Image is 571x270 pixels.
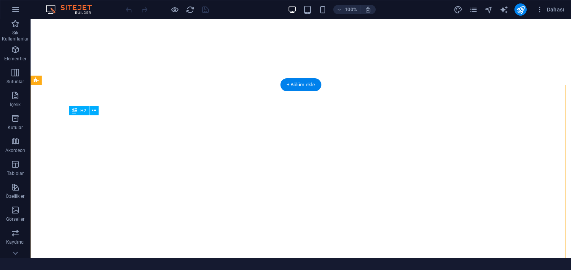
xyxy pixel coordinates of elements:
i: Navigatör [484,5,493,14]
span: H2 [80,108,86,113]
button: Dahası [533,3,568,16]
button: 100% [333,5,360,14]
button: text_generator [499,5,508,14]
p: Elementler [4,56,26,62]
i: Sayfayı yeniden yükleyin [186,5,195,14]
i: Tasarım (Ctrl+Alt+Y) [454,5,462,14]
p: Kaydırıcı [6,239,24,245]
p: Tablolar [7,170,24,176]
button: design [453,5,462,14]
p: Akordeon [5,147,26,154]
img: Editor Logo [44,5,101,14]
button: pages [469,5,478,14]
button: Ön izleme modundan çıkıp düzenlemeye devam etmek için buraya tıklayın [170,5,179,14]
i: Yeniden boyutlandırmada yakınlaştırma düzeyini seçilen cihaza uyacak şekilde otomatik olarak ayarla. [365,6,371,13]
button: publish [514,3,527,16]
i: Sayfalar (Ctrl+Alt+S) [469,5,478,14]
p: Özellikler [6,193,24,199]
span: Dahası [536,6,565,13]
i: AI Writer [500,5,508,14]
i: Yayınla [516,5,525,14]
h6: 100% [345,5,357,14]
button: reload [185,5,195,14]
p: Kutular [8,124,23,131]
button: navigator [484,5,493,14]
p: Görseller [6,216,24,222]
div: + Bölüm ekle [281,78,321,91]
p: İçerik [10,102,21,108]
p: Sütunlar [6,79,24,85]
